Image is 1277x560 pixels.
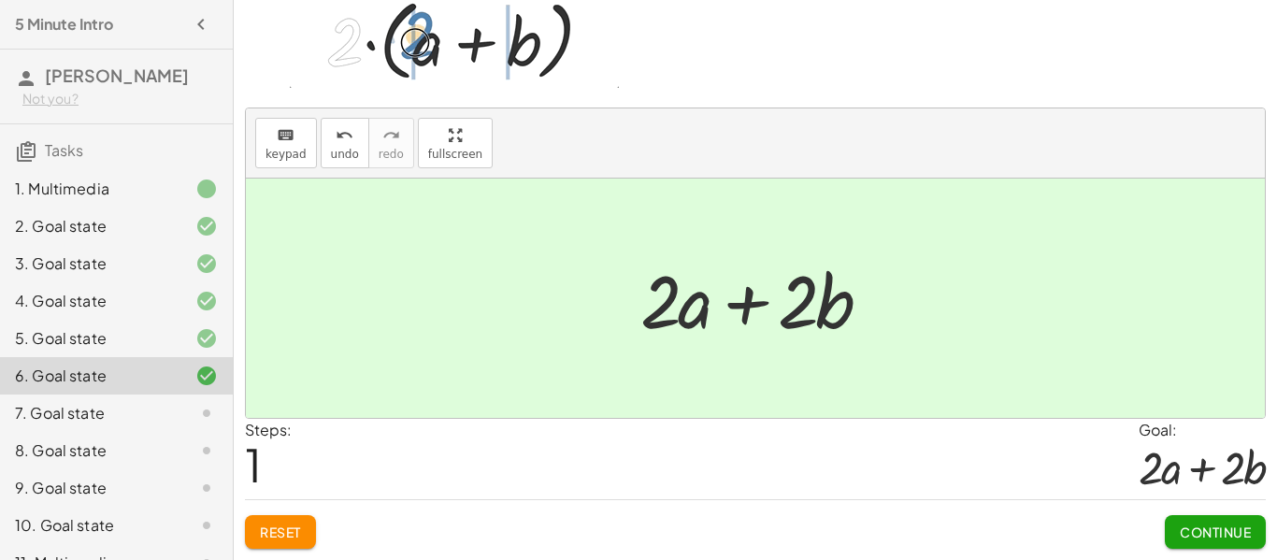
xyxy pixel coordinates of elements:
button: undoundo [321,118,369,168]
i: Task finished and correct. [195,252,218,275]
span: [PERSON_NAME] [45,65,189,86]
span: Tasks [45,140,83,160]
button: Reset [245,515,316,549]
div: 9. Goal state [15,477,165,499]
h4: 5 Minute Intro [15,13,113,36]
span: redo [379,148,404,161]
div: 4. Goal state [15,290,165,312]
button: fullscreen [418,118,493,168]
button: Continue [1165,515,1266,549]
i: Task finished and correct. [195,215,218,237]
i: undo [336,124,353,147]
span: undo [331,148,359,161]
div: 1. Multimedia [15,178,165,200]
span: Continue [1180,524,1251,540]
div: 7. Goal state [15,402,165,424]
i: Task finished and correct. [195,290,218,312]
i: Task finished and correct. [195,327,218,350]
div: 10. Goal state [15,514,165,537]
i: Task finished and correct. [195,365,218,387]
div: 5. Goal state [15,327,165,350]
i: Task not started. [195,514,218,537]
div: Goal: [1139,419,1266,441]
label: Steps: [245,420,292,439]
i: Task not started. [195,439,218,462]
span: keypad [265,148,307,161]
div: 6. Goal state [15,365,165,387]
div: Not you? [22,90,218,108]
i: Task finished. [195,178,218,200]
span: Reset [260,524,301,540]
div: 3. Goal state [15,252,165,275]
i: Task not started. [195,477,218,499]
button: keyboardkeypad [255,118,317,168]
i: Task not started. [195,402,218,424]
span: fullscreen [428,148,482,161]
div: 2. Goal state [15,215,165,237]
div: 8. Goal state [15,439,165,462]
i: keyboard [277,124,294,147]
span: 1 [245,436,262,493]
button: redoredo [368,118,414,168]
i: redo [382,124,400,147]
